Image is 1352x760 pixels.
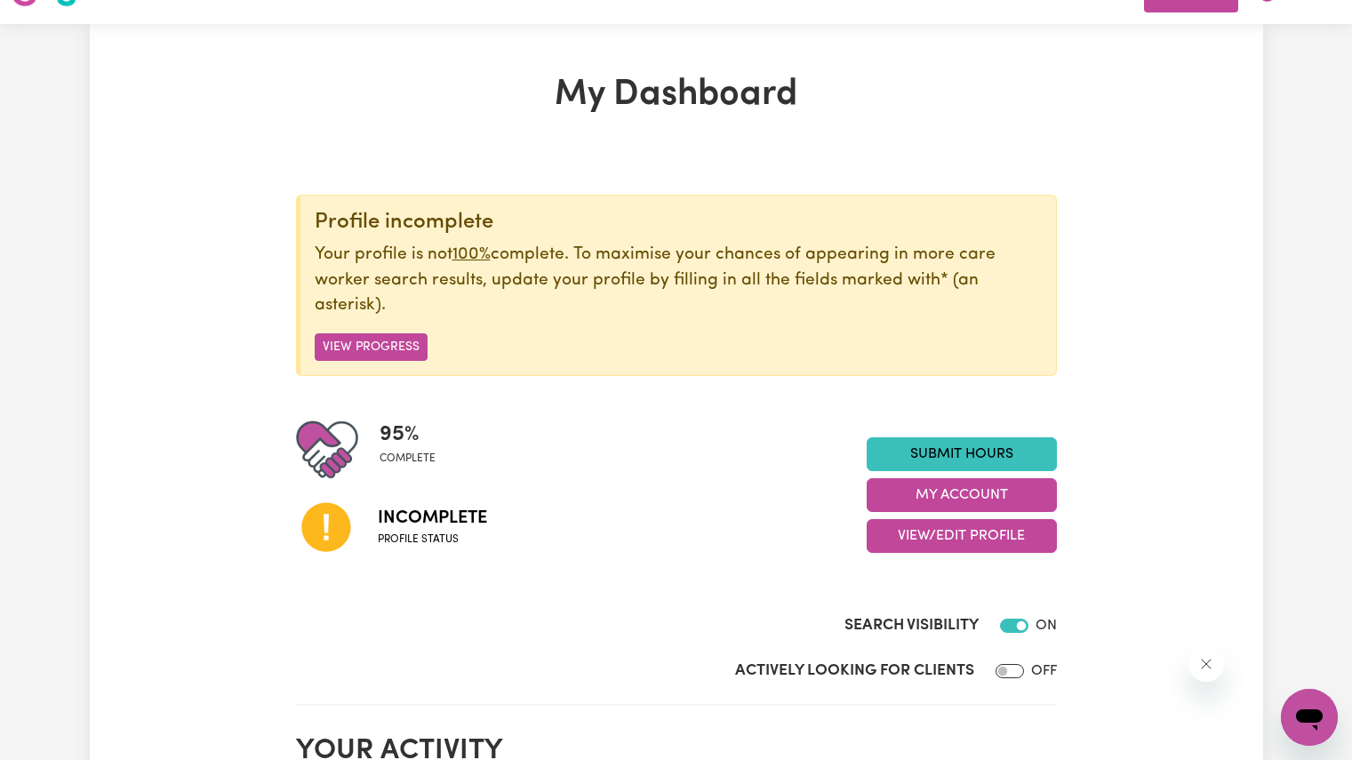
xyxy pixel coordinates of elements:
iframe: Close message [1188,646,1224,682]
button: View Progress [315,333,428,361]
h1: My Dashboard [296,74,1057,116]
a: Submit Hours [867,437,1057,471]
button: View/Edit Profile [867,519,1057,553]
label: Actively Looking for Clients [735,660,974,683]
span: OFF [1031,664,1057,678]
label: Search Visibility [844,614,979,637]
div: Profile incomplete [315,210,1042,236]
u: 100% [452,246,491,263]
span: complete [380,451,436,467]
p: Your profile is not complete. To maximise your chances of appearing in more care worker search re... [315,243,1042,319]
span: Profile status [378,532,487,548]
div: Profile completeness: 95% [380,419,450,481]
span: Incomplete [378,505,487,532]
iframe: Button to launch messaging window [1281,689,1338,746]
span: 95 % [380,419,436,451]
span: ON [1036,619,1057,633]
button: My Account [867,478,1057,512]
span: Need any help? [11,12,108,27]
